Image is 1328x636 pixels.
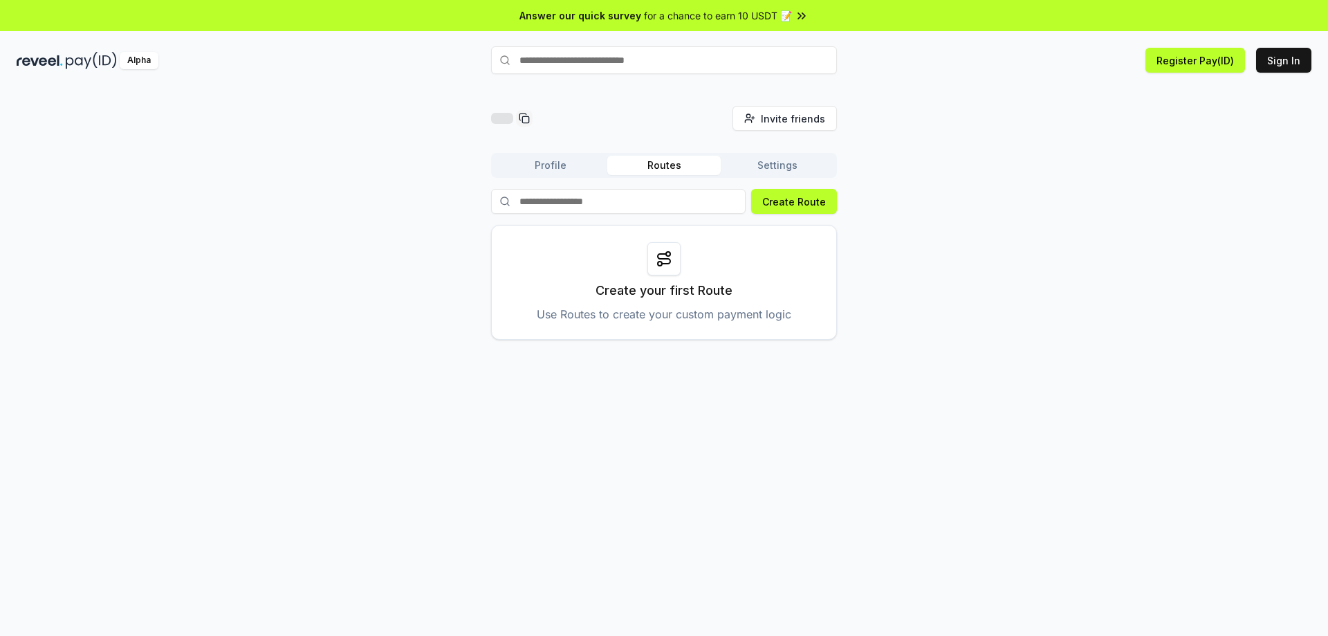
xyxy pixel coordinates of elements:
span: Invite friends [761,111,825,126]
img: pay_id [66,52,117,69]
p: Use Routes to create your custom payment logic [537,306,791,322]
button: Sign In [1256,48,1311,73]
button: Create Route [751,189,837,214]
button: Profile [494,156,607,175]
img: reveel_dark [17,52,63,69]
span: Answer our quick survey [519,8,641,23]
p: Create your first Route [596,281,732,300]
button: Settings [721,156,834,175]
span: for a chance to earn 10 USDT 📝 [644,8,792,23]
button: Register Pay(ID) [1145,48,1245,73]
button: Routes [607,156,721,175]
button: Invite friends [732,106,837,131]
div: Alpha [120,52,158,69]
